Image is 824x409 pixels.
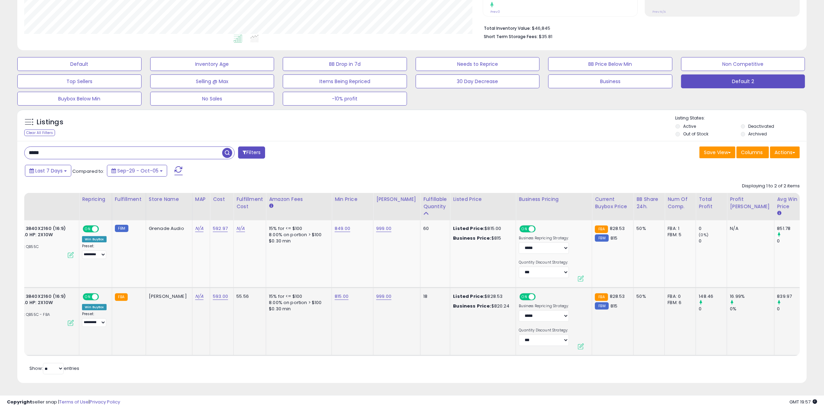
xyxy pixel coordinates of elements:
div: Current Buybox Price [595,196,631,210]
a: 593.00 [213,293,228,300]
div: $815.00 [453,225,510,232]
span: Columns [741,149,763,156]
small: FBM [595,302,608,310]
button: Top Sellers [17,74,142,88]
span: 2025-10-13 19:57 GMT [789,399,817,405]
div: Win BuyBox [82,236,107,242]
div: 0% [730,306,774,312]
small: Amazon Fees. [269,203,273,209]
span: Compared to: [72,168,104,175]
span: ON [520,226,529,232]
button: Columns [736,146,769,158]
span: Sep-29 - Oct-05 [117,167,159,174]
span: | SKU: QB55C [11,244,39,249]
span: ON [83,294,92,300]
span: ON [83,226,92,232]
div: 50% [636,225,659,232]
div: 851.78 [777,225,805,232]
button: Non Competitive [681,57,805,71]
span: 828.53 [610,293,625,300]
button: 30 Day Decrease [416,74,540,88]
div: Displaying 1 to 2 of 2 items [742,183,800,189]
div: N/A [730,225,769,232]
small: FBA [595,225,608,233]
div: BB Share 24h. [636,196,662,210]
span: Last 7 Days [35,167,63,174]
div: 0 [699,225,727,232]
label: Active [683,123,696,129]
div: 0 [699,306,727,312]
b: Listed Price: [453,293,485,300]
label: Quantity Discount Strategy: [519,260,569,265]
button: Default 2 [681,74,805,88]
button: Last 7 Days [25,165,71,177]
button: BB Price Below Min [548,57,672,71]
button: Actions [770,146,800,158]
div: [PERSON_NAME] [376,196,417,203]
div: Amazon Fees [269,196,329,203]
span: | SKU: QB55C - FBA [11,312,50,317]
div: FBA: 0 [668,293,690,300]
label: Out of Stock [683,131,708,137]
a: 849.00 [335,225,350,232]
b: Business Price: [453,235,491,241]
small: Prev: 0 [490,10,500,14]
div: Clear All Filters [24,130,55,136]
div: Fulfillable Quantity [423,196,447,210]
small: FBA [115,293,128,301]
b: Business Price: [453,303,491,309]
button: Filters [238,146,265,159]
a: 592.97 [213,225,228,232]
label: Business Repricing Strategy: [519,304,569,309]
div: MAP [195,196,207,203]
p: Listing States: [676,115,807,122]
div: 0 [699,238,727,244]
div: Min Price [335,196,370,203]
span: 815 [610,303,617,309]
button: -10% profit [283,92,407,106]
div: $0.30 min [269,306,326,312]
div: Preset: [82,312,107,327]
div: FBA: 1 [668,225,690,232]
div: Fulfillment [115,196,143,203]
strong: Copyright [7,399,32,405]
div: Preset: [82,244,107,259]
div: $820.24 [453,303,510,309]
button: BB Drop in 7d [283,57,407,71]
div: seller snap | | [7,399,120,406]
div: 55.56 [236,293,261,300]
div: 60 [423,225,445,232]
label: Archived [749,131,767,137]
div: 50% [636,293,659,300]
div: Avg Win Price [777,196,803,210]
span: Show: entries [29,365,79,372]
button: Default [17,57,142,71]
a: Privacy Policy [90,399,120,405]
div: Listed Price [453,196,513,203]
a: Terms of Use [59,399,89,405]
button: Buybox Below Min [17,92,142,106]
div: 15% for <= $100 [269,293,326,300]
small: Prev: N/A [652,10,666,14]
div: Cost [213,196,230,203]
button: Inventory Age [150,57,274,71]
label: Business Repricing Strategy: [519,236,569,241]
button: Save View [699,146,735,158]
div: $828.53 [453,293,510,300]
span: ON [520,294,529,300]
div: 839.97 [777,293,805,300]
div: Store Name [149,196,189,203]
div: 15% for <= $100 [269,225,326,232]
h5: Listings [37,117,63,127]
div: 8.00% on portion > $100 [269,300,326,306]
li: $46,845 [484,24,795,32]
div: Win BuyBox [82,304,107,310]
button: Business [548,74,672,88]
div: Repricing [82,196,109,203]
a: N/A [236,225,245,232]
div: FBM: 5 [668,232,690,238]
button: No Sales [150,92,274,106]
a: 815.00 [335,293,348,300]
b: Listed Price: [453,225,485,232]
div: 8.00% on portion > $100 [269,232,326,238]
